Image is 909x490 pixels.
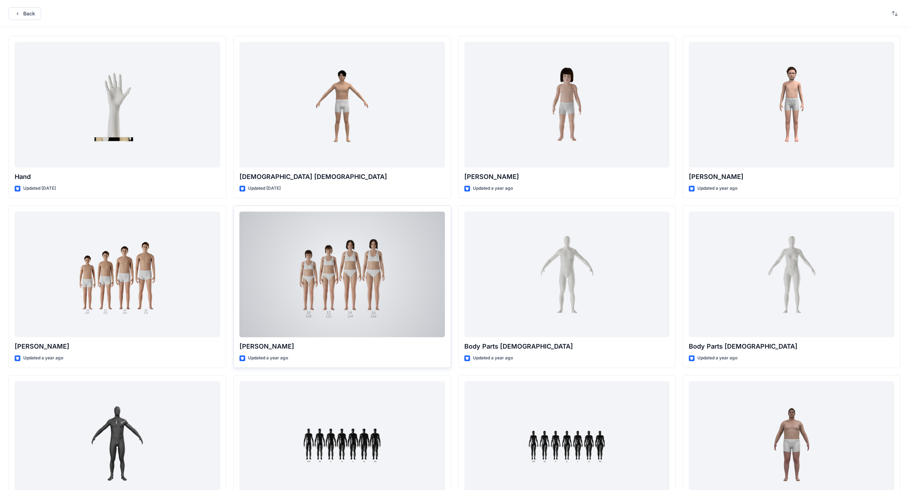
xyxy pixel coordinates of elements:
p: [DEMOGRAPHIC_DATA] [DEMOGRAPHIC_DATA] [239,172,445,182]
a: Charlie [464,42,670,168]
p: Updated a year ago [697,185,737,192]
p: [PERSON_NAME] [689,172,894,182]
p: Updated a year ago [473,354,513,362]
p: [PERSON_NAME] [239,341,445,351]
p: [PERSON_NAME] [464,172,670,182]
p: Updated a year ago [697,354,737,362]
a: Hand [15,42,220,168]
p: Hand [15,172,220,182]
p: Body Parts [DEMOGRAPHIC_DATA] [689,341,894,351]
p: Updated [DATE] [23,185,56,192]
p: Updated a year ago [23,354,63,362]
p: Updated a year ago [248,354,288,362]
p: Body Parts [DEMOGRAPHIC_DATA] [464,341,670,351]
button: Back [9,7,41,20]
a: Male Asian [239,42,445,168]
a: Brenda [239,212,445,337]
a: Body Parts Female [689,212,894,337]
a: Emil [689,42,894,168]
p: [PERSON_NAME] [15,341,220,351]
p: Updated [DATE] [248,185,281,192]
p: Updated a year ago [473,185,513,192]
a: Brandon [15,212,220,337]
a: Body Parts Male [464,212,670,337]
